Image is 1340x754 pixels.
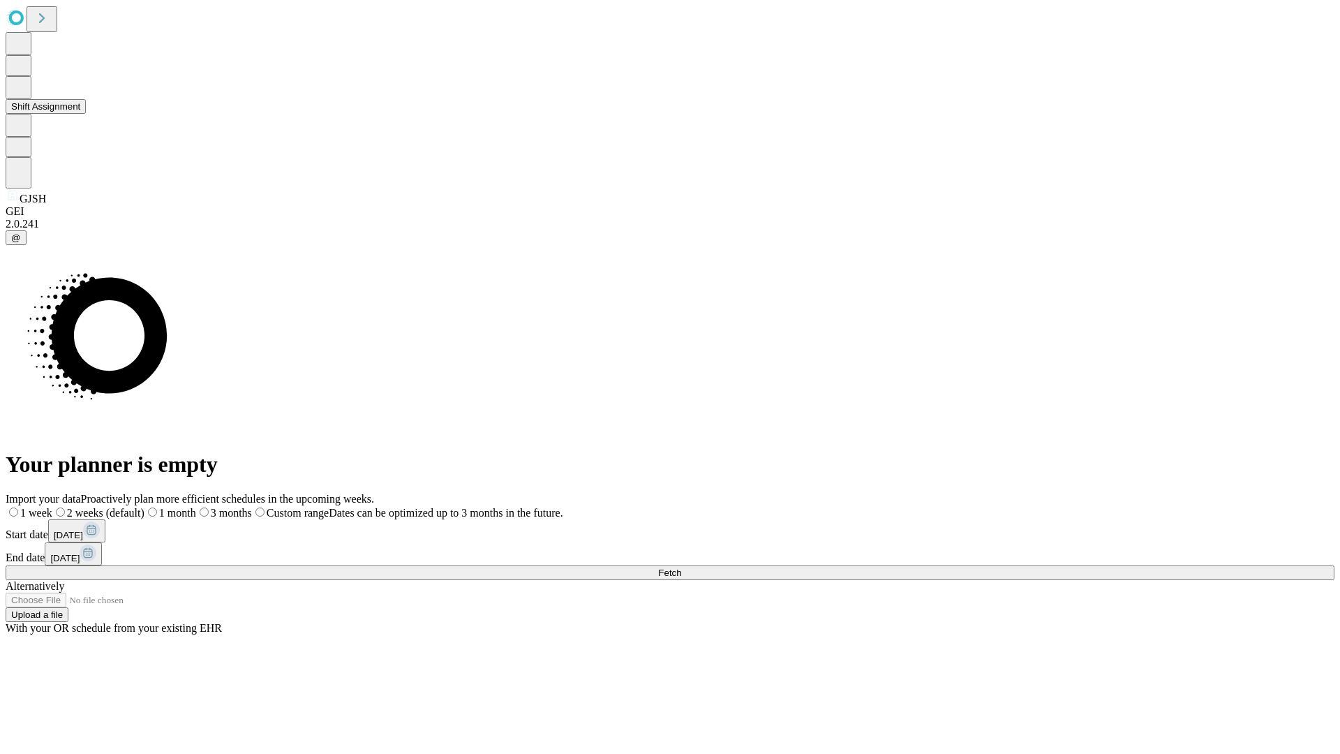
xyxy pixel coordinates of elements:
[159,507,196,519] span: 1 month
[6,218,1334,230] div: 2.0.241
[6,452,1334,478] h1: Your planner is empty
[20,193,46,205] span: GJSH
[6,622,222,634] span: With your OR schedule from your existing EHR
[6,580,64,592] span: Alternatively
[6,230,27,245] button: @
[48,519,105,542] button: [DATE]
[6,99,86,114] button: Shift Assignment
[54,530,83,540] span: [DATE]
[20,507,52,519] span: 1 week
[45,542,102,565] button: [DATE]
[6,565,1334,580] button: Fetch
[9,508,18,517] input: 1 week
[329,507,563,519] span: Dates can be optimized up to 3 months in the future.
[148,508,157,517] input: 1 month
[658,568,681,578] span: Fetch
[6,493,81,505] span: Import your data
[6,205,1334,218] div: GEI
[6,519,1334,542] div: Start date
[6,607,68,622] button: Upload a file
[200,508,209,517] input: 3 months
[81,493,374,505] span: Proactively plan more efficient schedules in the upcoming weeks.
[267,507,329,519] span: Custom range
[50,553,80,563] span: [DATE]
[56,508,65,517] input: 2 weeks (default)
[255,508,265,517] input: Custom rangeDates can be optimized up to 3 months in the future.
[11,232,21,243] span: @
[6,542,1334,565] div: End date
[67,507,144,519] span: 2 weeks (default)
[211,507,252,519] span: 3 months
